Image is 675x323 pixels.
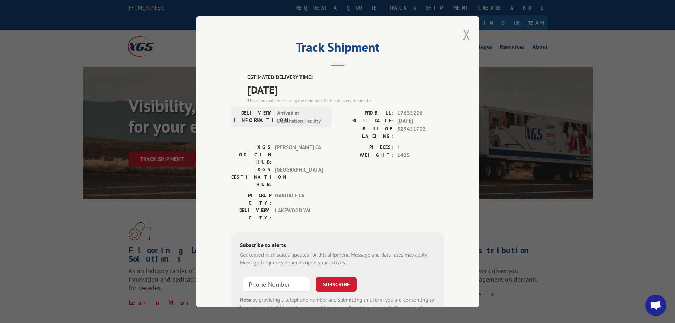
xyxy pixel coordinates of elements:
[247,81,444,97] span: [DATE]
[338,109,394,117] label: PROBILL:
[277,109,325,125] span: Arrived at Destination Facility
[645,295,666,316] div: Open chat
[243,277,310,291] input: Phone Number
[338,151,394,160] label: WEIGHT:
[240,296,252,303] strong: Note:
[338,117,394,125] label: BILL DATE:
[397,109,444,117] span: 17635226
[240,251,435,267] div: Get texted with status updates for this shipment. Message and data rates may apply. Message frequ...
[231,42,444,56] h2: Track Shipment
[275,206,323,221] span: LAKEWOOD , WA
[397,151,444,160] span: 1425
[397,143,444,151] span: 1
[234,109,274,125] label: DELIVERY INFORMATION:
[275,143,323,166] span: [PERSON_NAME] CA
[275,191,323,206] span: OAKDALE , CA
[231,191,271,206] label: PICKUP CITY:
[338,125,394,140] label: BILL OF LADING:
[397,117,444,125] span: [DATE]
[247,97,444,104] div: The estimated time is using the time zone for the delivery destination.
[240,240,435,251] div: Subscribe to alerts
[231,206,271,221] label: DELIVERY CITY:
[275,166,323,188] span: [GEOGRAPHIC_DATA]
[240,296,435,320] div: by providing a telephone number and submitting this form you are consenting to be contacted by SM...
[397,125,444,140] span: 529451732
[231,143,271,166] label: XGS ORIGIN HUB:
[463,25,471,44] button: Close modal
[338,143,394,151] label: PIECES:
[316,277,357,291] button: SUBSCRIBE
[247,73,444,82] label: ESTIMATED DELIVERY TIME:
[231,166,271,188] label: XGS DESTINATION HUB:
